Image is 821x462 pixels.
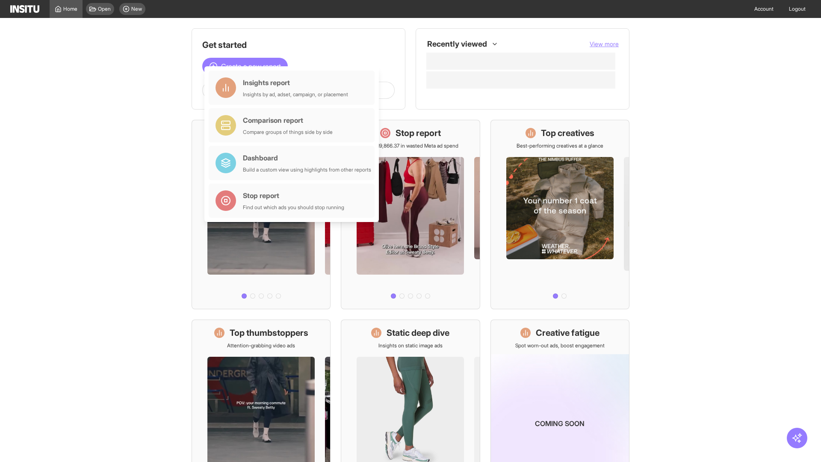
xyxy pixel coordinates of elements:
[517,142,603,149] p: Best-performing creatives at a glance
[131,6,142,12] span: New
[227,342,295,349] p: Attention-grabbing video ads
[10,5,39,13] img: Logo
[396,127,441,139] h1: Stop report
[243,204,344,211] div: Find out which ads you should stop running
[341,120,480,309] a: Stop reportSave £19,866.37 in wasted Meta ad spend
[221,61,281,71] span: Create a new report
[243,153,371,163] div: Dashboard
[243,91,348,98] div: Insights by ad, adset, campaign, or placement
[387,327,449,339] h1: Static deep dive
[243,115,333,125] div: Comparison report
[243,166,371,173] div: Build a custom view using highlights from other reports
[192,120,331,309] a: What's live nowSee all active ads instantly
[243,77,348,88] div: Insights report
[98,6,111,12] span: Open
[202,58,288,75] button: Create a new report
[590,40,619,48] button: View more
[541,127,594,139] h1: Top creatives
[202,39,395,51] h1: Get started
[243,190,344,201] div: Stop report
[378,342,443,349] p: Insights on static image ads
[230,327,308,339] h1: Top thumbstoppers
[63,6,77,12] span: Home
[243,129,333,136] div: Compare groups of things side by side
[590,40,619,47] span: View more
[362,142,458,149] p: Save £19,866.37 in wasted Meta ad spend
[490,120,629,309] a: Top creativesBest-performing creatives at a glance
